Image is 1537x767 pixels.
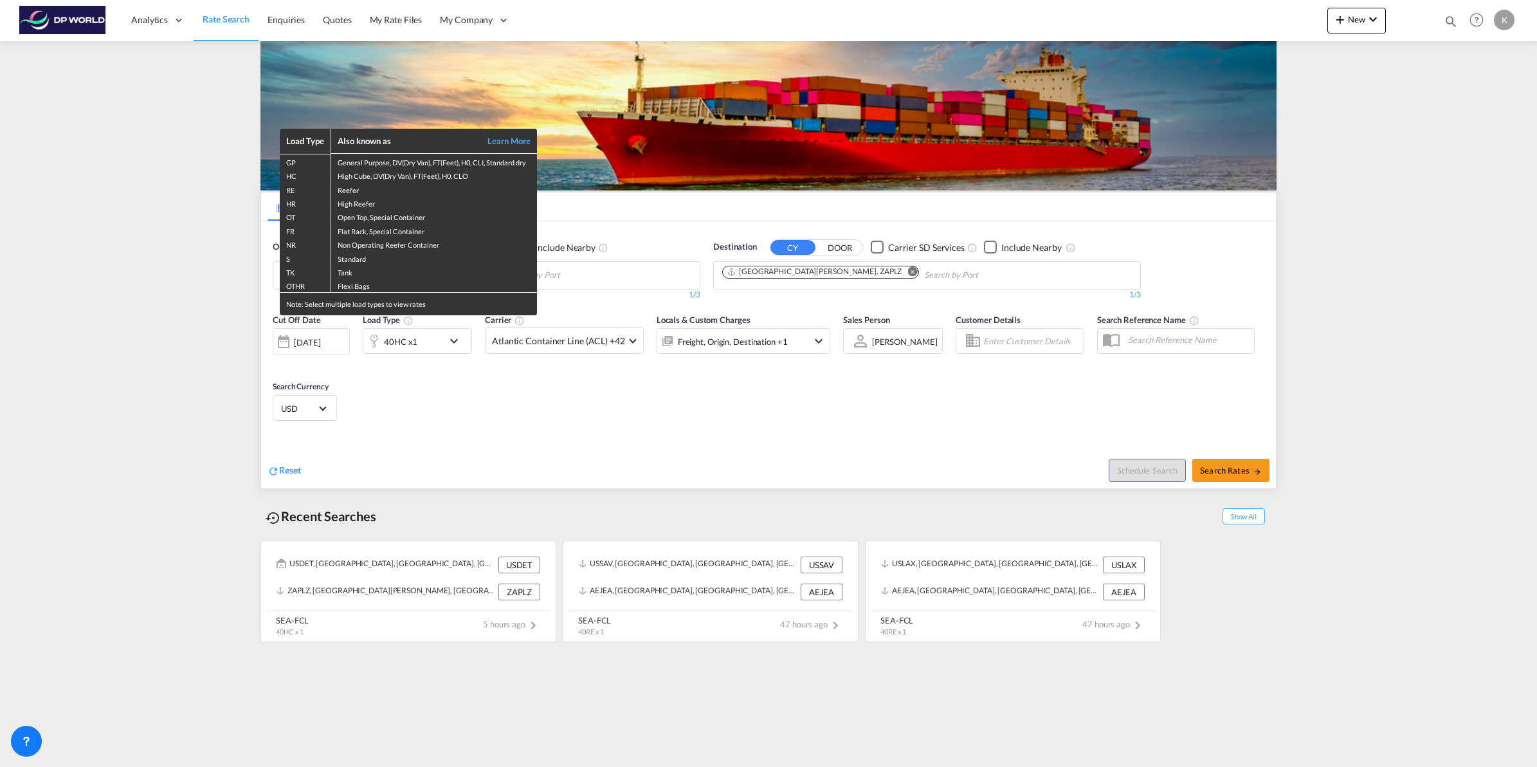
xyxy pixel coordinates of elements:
[280,154,331,168] td: GP
[331,154,537,168] td: General Purpose, DV(Dry Van), FT(Feet), H0, CLI, Standard dry
[280,237,331,250] td: NR
[331,168,537,181] td: High Cube, DV(Dry Van), FT(Feet), H0, CLO
[331,223,537,237] td: Flat Rack, Special Container
[280,293,537,315] div: Note: Select multiple load types to view rates
[280,129,331,154] th: Load Type
[280,251,331,264] td: S
[473,135,531,147] a: Learn More
[280,182,331,196] td: RE
[331,264,537,278] td: Tank
[280,196,331,209] td: HR
[338,135,473,147] div: Also known as
[280,264,331,278] td: TK
[331,237,537,250] td: Non Operating Reefer Container
[280,223,331,237] td: FR
[331,251,537,264] td: Standard
[331,278,537,292] td: Flexi Bags
[331,209,537,223] td: Open Top, Special Container
[331,196,537,209] td: High Reefer
[331,182,537,196] td: Reefer
[280,278,331,292] td: OTHR
[280,209,331,223] td: OT
[280,168,331,181] td: HC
